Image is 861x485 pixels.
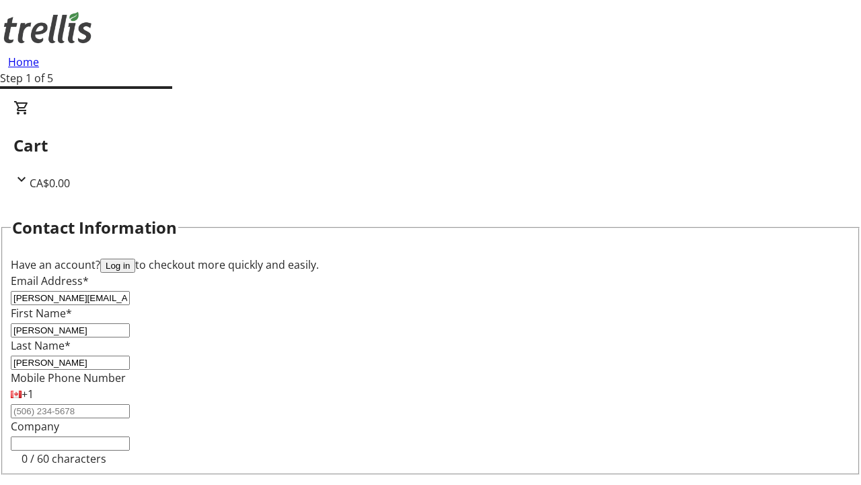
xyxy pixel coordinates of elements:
[30,176,70,191] span: CA$0.00
[11,419,59,434] label: Company
[11,404,130,418] input: (506) 234-5678
[22,451,106,466] tr-character-limit: 0 / 60 characters
[12,216,177,240] h2: Contact Information
[13,133,848,158] h2: Cart
[11,273,89,288] label: Email Address*
[13,100,848,191] div: CartCA$0.00
[11,370,126,385] label: Mobile Phone Number
[11,306,72,321] label: First Name*
[11,257,850,273] div: Have an account? to checkout more quickly and easily.
[100,259,135,273] button: Log in
[11,338,71,353] label: Last Name*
